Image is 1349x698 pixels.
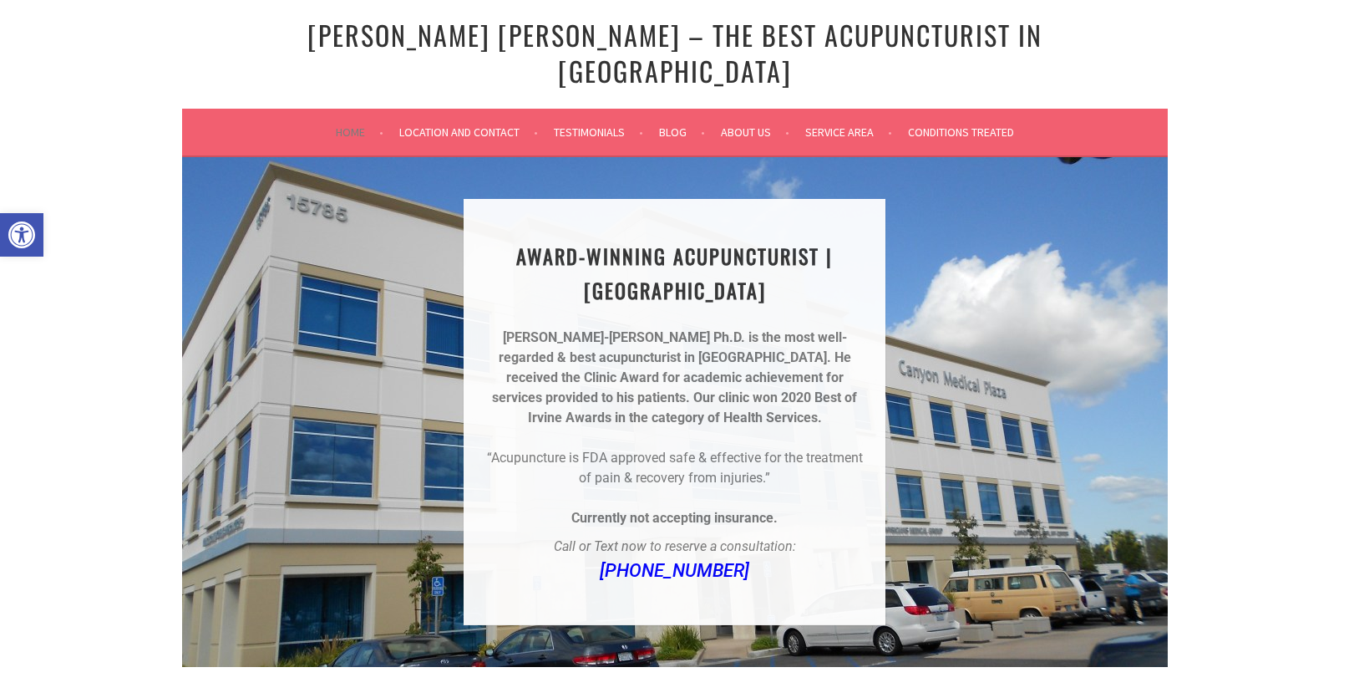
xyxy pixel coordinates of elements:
[336,122,383,142] a: Home
[399,122,538,142] a: Location and Contact
[659,122,705,142] a: Blog
[554,538,796,554] em: Call or Text now to reserve a consultation:
[600,560,749,581] a: [PHONE_NUMBER]
[571,510,778,526] strong: Currently not accepting insurance.
[554,122,643,142] a: Testimonials
[805,122,892,142] a: Service Area
[484,448,865,488] p: “Acupuncture is FDA approved safe & effective for the treatment of pain & recovery from injuries.”
[484,239,865,308] h1: AWARD-WINNING ACUPUNCTURIST | [GEOGRAPHIC_DATA]
[499,329,847,365] strong: [PERSON_NAME]-[PERSON_NAME] Ph.D. is the most well-regarded & best acupuncturist in [GEOGRAPHIC_D...
[721,122,789,142] a: About Us
[307,15,1042,90] a: [PERSON_NAME] [PERSON_NAME] – The Best Acupuncturist In [GEOGRAPHIC_DATA]
[908,122,1014,142] a: Conditions Treated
